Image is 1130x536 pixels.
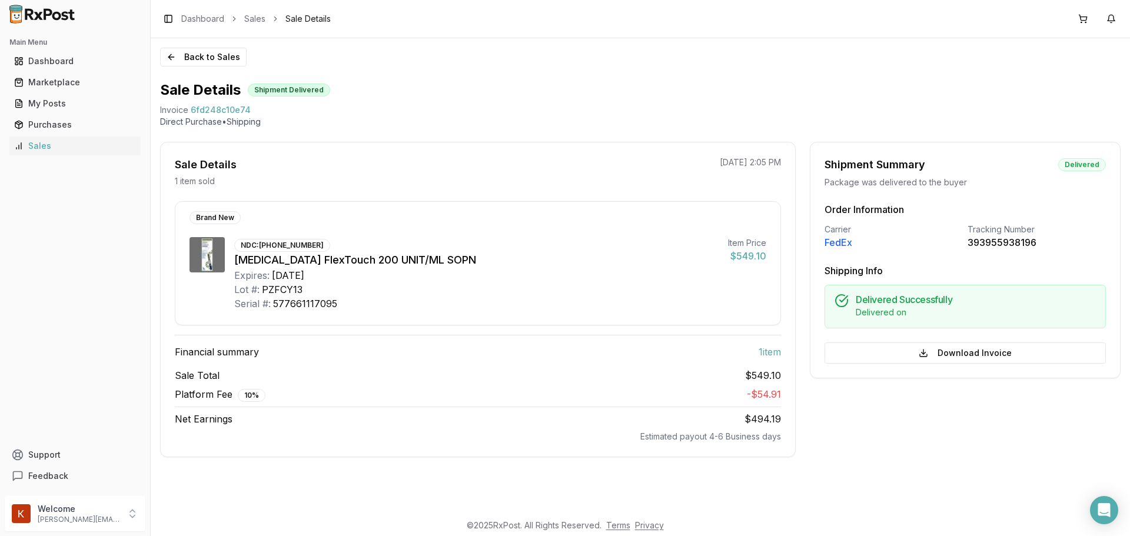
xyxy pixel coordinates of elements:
[175,412,232,426] span: Net Earnings
[5,115,145,134] button: Purchases
[38,503,119,515] p: Welcome
[285,13,331,25] span: Sale Details
[9,93,141,114] a: My Posts
[745,368,781,382] span: $549.10
[5,73,145,92] button: Marketplace
[181,13,224,25] a: Dashboard
[244,13,265,25] a: Sales
[1090,496,1118,524] div: Open Intercom Messenger
[175,368,220,382] span: Sale Total
[160,116,1121,128] p: Direct Purchase • Shipping
[635,520,664,530] a: Privacy
[160,104,188,116] div: Invoice
[234,282,260,297] div: Lot #:
[234,268,270,282] div: Expires:
[856,295,1096,304] h5: Delivered Successfully
[14,140,136,152] div: Sales
[28,470,68,482] span: Feedback
[5,94,145,113] button: My Posts
[262,282,303,297] div: PZFCY13
[825,235,963,249] div: FedEx
[759,345,781,359] span: 1 item
[5,5,80,24] img: RxPost Logo
[9,135,141,157] a: Sales
[968,235,1106,249] div: 393955938196
[14,55,136,67] div: Dashboard
[5,52,145,71] button: Dashboard
[238,389,265,402] div: 10 %
[12,504,31,523] img: User avatar
[14,119,136,131] div: Purchases
[747,388,781,400] span: - $54.91
[825,224,963,235] div: Carrier
[273,297,337,311] div: 577661117095
[234,297,271,311] div: Serial #:
[9,51,141,72] a: Dashboard
[175,387,265,402] span: Platform Fee
[5,465,145,487] button: Feedback
[175,175,215,187] p: 1 item sold
[191,104,251,116] span: 6fd248c10e74
[825,342,1106,364] button: Download Invoice
[248,84,330,96] div: Shipment Delivered
[234,252,719,268] div: [MEDICAL_DATA] FlexTouch 200 UNIT/ML SOPN
[175,157,237,173] div: Sale Details
[181,13,331,25] nav: breadcrumb
[9,38,141,47] h2: Main Menu
[728,249,766,263] div: $549.10
[14,76,136,88] div: Marketplace
[968,224,1106,235] div: Tracking Number
[272,268,304,282] div: [DATE]
[606,520,630,530] a: Terms
[160,48,247,66] button: Back to Sales
[175,431,781,442] div: Estimated payout 4-6 Business days
[5,137,145,155] button: Sales
[728,237,766,249] div: Item Price
[9,114,141,135] a: Purchases
[9,72,141,93] a: Marketplace
[234,239,330,252] div: NDC: [PHONE_NUMBER]
[825,157,925,173] div: Shipment Summary
[190,237,225,272] img: Tresiba FlexTouch 200 UNIT/ML SOPN
[5,444,145,465] button: Support
[745,413,781,425] span: $494.19
[856,307,1096,318] div: Delivered on
[14,98,136,109] div: My Posts
[825,264,1106,278] h3: Shipping Info
[38,515,119,524] p: [PERSON_NAME][EMAIL_ADDRESS][DOMAIN_NAME]
[160,81,241,99] h1: Sale Details
[825,202,1106,217] h3: Order Information
[1058,158,1106,171] div: Delivered
[175,345,259,359] span: Financial summary
[825,177,1106,188] div: Package was delivered to the buyer
[190,211,241,224] div: Brand New
[720,157,781,168] p: [DATE] 2:05 PM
